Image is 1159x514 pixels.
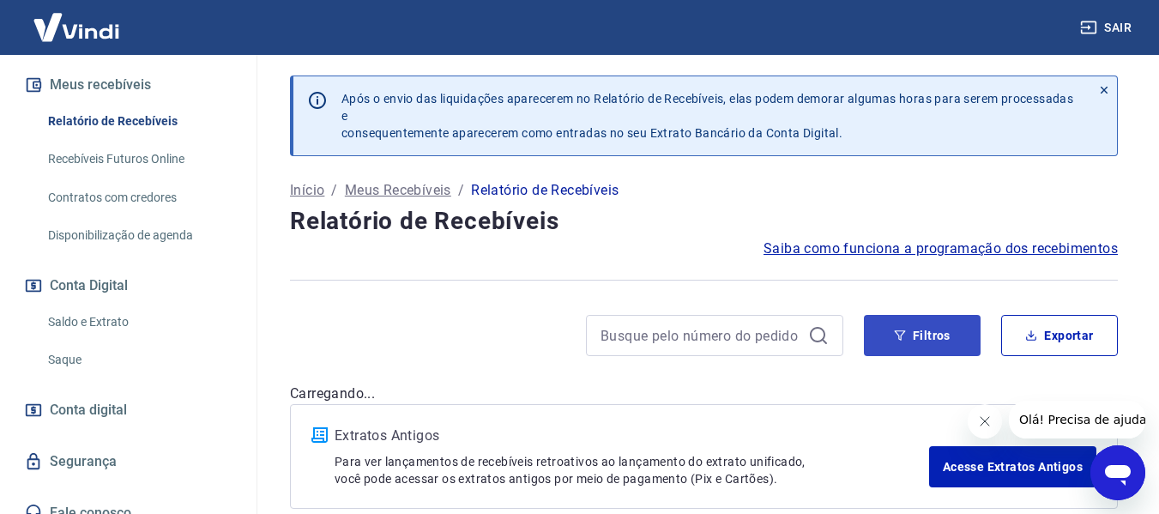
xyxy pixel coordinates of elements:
[311,427,328,443] img: ícone
[41,180,236,215] a: Contratos com credores
[1077,12,1138,44] button: Sair
[21,443,236,481] a: Segurança
[21,267,236,305] button: Conta Digital
[1009,401,1145,438] iframe: Mensagem da empresa
[345,180,451,201] a: Meus Recebíveis
[601,323,801,348] input: Busque pelo número do pedido
[41,218,236,253] a: Disponibilização de agenda
[41,305,236,340] a: Saldo e Extrato
[764,239,1118,259] a: Saiba como funciona a programação dos recebimentos
[21,1,132,53] img: Vindi
[458,180,464,201] p: /
[21,66,236,104] button: Meus recebíveis
[290,384,1118,404] p: Carregando...
[41,342,236,378] a: Saque
[929,446,1096,487] a: Acesse Extratos Antigos
[41,142,236,177] a: Recebíveis Futuros Online
[21,391,236,429] a: Conta digital
[1090,445,1145,500] iframe: Botão para abrir a janela de mensagens
[968,404,1002,438] iframe: Fechar mensagem
[290,204,1118,239] h4: Relatório de Recebíveis
[335,426,929,446] p: Extratos Antigos
[10,12,144,26] span: Olá! Precisa de ajuda?
[41,104,236,139] a: Relatório de Recebíveis
[1001,315,1118,356] button: Exportar
[50,398,127,422] span: Conta digital
[290,180,324,201] a: Início
[335,453,929,487] p: Para ver lançamentos de recebíveis retroativos ao lançamento do extrato unificado, você pode aces...
[864,315,981,356] button: Filtros
[341,90,1078,142] p: Após o envio das liquidações aparecerem no Relatório de Recebíveis, elas podem demorar algumas ho...
[331,180,337,201] p: /
[471,180,619,201] p: Relatório de Recebíveis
